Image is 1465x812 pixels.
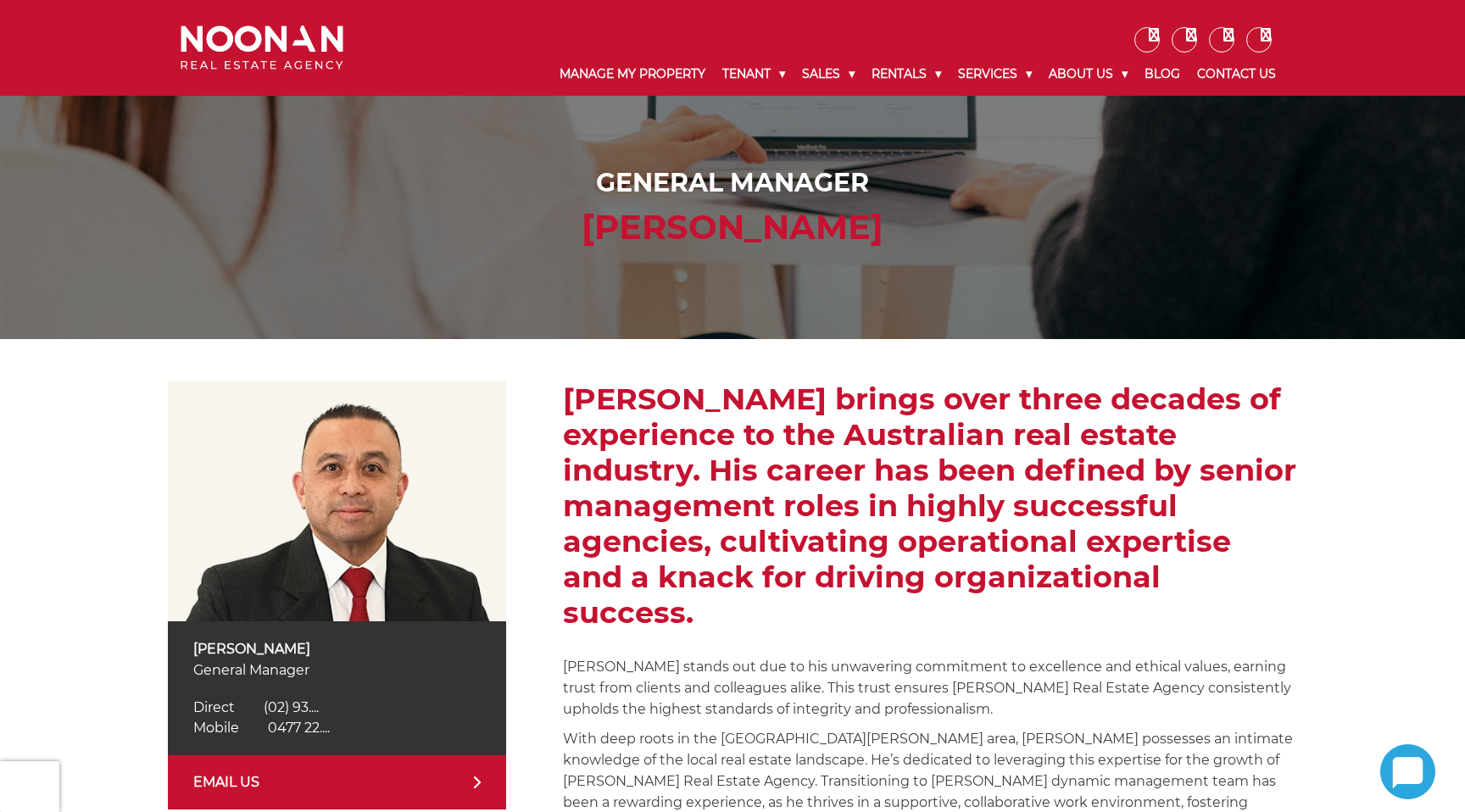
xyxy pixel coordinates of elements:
a: Tenant [714,53,794,96]
a: Manage My Property [551,53,714,96]
h2: [PERSON_NAME] brings over three decades of experience to the Australian real estate industry. His... [563,381,1297,631]
img: Noonan Real Estate Agency [181,25,343,70]
p: [PERSON_NAME] [193,638,482,659]
p: General Manager [193,659,482,681]
h2: [PERSON_NAME] [185,207,1281,247]
a: EMAIL US [168,755,507,809]
a: Services [950,53,1040,96]
a: Rentals [863,53,950,96]
a: Contact Us [1189,53,1284,96]
a: Click to reveal phone number [193,720,330,736]
span: Direct [193,699,235,715]
img: Martin Reyes [168,381,507,621]
a: Blog [1136,53,1189,96]
span: 0477 22.... [268,720,330,736]
a: About Us [1040,53,1136,96]
p: [PERSON_NAME] stands out due to his unwavering commitment to excellence and ethical values, earni... [563,656,1297,720]
a: Click to reveal phone number [193,699,319,715]
h1: General Manager [185,168,1281,198]
span: (02) 93.... [264,699,319,715]
a: Sales [794,53,863,96]
span: Mobile [193,720,239,736]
